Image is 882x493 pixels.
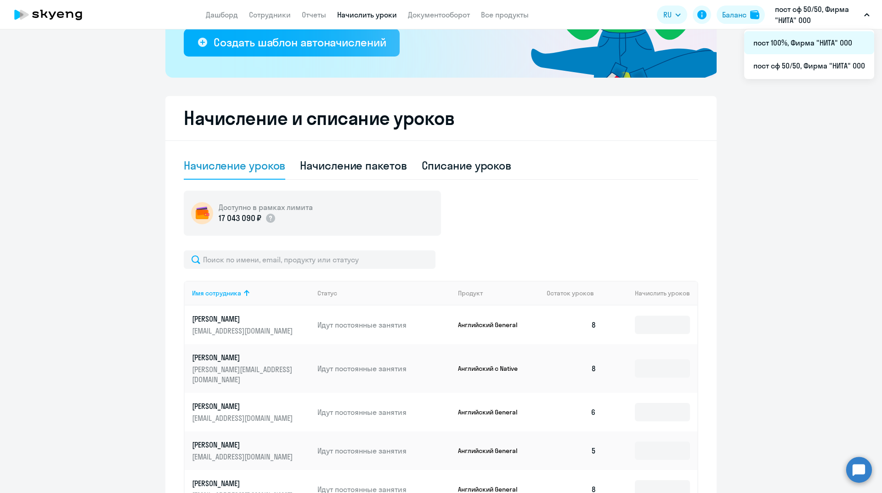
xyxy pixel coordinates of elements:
[744,29,874,79] ul: RU
[184,250,435,269] input: Поиск по имени, email, продукту или статусу
[192,364,295,385] p: [PERSON_NAME][EMAIL_ADDRESS][DOMAIN_NAME]
[657,6,687,24] button: RU
[547,289,594,297] span: Остаток уроков
[184,158,285,173] div: Начисление уроков
[192,352,295,363] p: [PERSON_NAME]
[317,407,451,417] p: Идут постоянные занятия
[192,440,295,450] p: [PERSON_NAME]
[317,363,451,374] p: Идут постоянные занятия
[539,344,604,393] td: 8
[539,306,604,344] td: 8
[300,158,407,173] div: Начисление пакетов
[192,413,295,423] p: [EMAIL_ADDRESS][DOMAIN_NAME]
[458,321,527,329] p: Английский General
[214,35,386,50] div: Создать шаблон автоначислений
[192,314,310,336] a: [PERSON_NAME][EMAIL_ADDRESS][DOMAIN_NAME]
[539,393,604,431] td: 6
[770,4,874,26] button: пост сф 50/50, Фирма "НИТА" ООО
[547,289,604,297] div: Остаток уроков
[192,289,241,297] div: Имя сотрудника
[192,326,295,336] p: [EMAIL_ADDRESS][DOMAIN_NAME]
[206,10,238,19] a: Дашборд
[317,289,451,297] div: Статус
[192,452,295,462] p: [EMAIL_ADDRESS][DOMAIN_NAME]
[219,212,261,224] p: 17 043 090 ₽
[717,6,765,24] button: Балансbalance
[192,289,310,297] div: Имя сотрудника
[458,408,527,416] p: Английский General
[604,281,697,306] th: Начислить уроков
[722,9,746,20] div: Баланс
[458,447,527,455] p: Английский General
[317,289,337,297] div: Статус
[184,29,400,57] button: Создать шаблон автоначислений
[192,478,295,488] p: [PERSON_NAME]
[663,9,672,20] span: RU
[458,289,483,297] div: Продукт
[192,401,310,423] a: [PERSON_NAME][EMAIL_ADDRESS][DOMAIN_NAME]
[192,314,295,324] p: [PERSON_NAME]
[458,289,540,297] div: Продукт
[422,158,512,173] div: Списание уроков
[192,352,310,385] a: [PERSON_NAME][PERSON_NAME][EMAIL_ADDRESS][DOMAIN_NAME]
[408,10,470,19] a: Документооборот
[191,202,213,224] img: wallet-circle.png
[317,320,451,330] p: Идут постоянные занятия
[775,4,860,26] p: пост сф 50/50, Фирма "НИТА" ООО
[539,431,604,470] td: 5
[249,10,291,19] a: Сотрудники
[337,10,397,19] a: Начислить уроки
[192,440,310,462] a: [PERSON_NAME][EMAIL_ADDRESS][DOMAIN_NAME]
[184,107,698,129] h2: Начисление и списание уроков
[458,364,527,373] p: Английский с Native
[302,10,326,19] a: Отчеты
[192,401,295,411] p: [PERSON_NAME]
[317,446,451,456] p: Идут постоянные занятия
[750,10,759,19] img: balance
[481,10,529,19] a: Все продукты
[219,202,313,212] h5: Доступно в рамках лимита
